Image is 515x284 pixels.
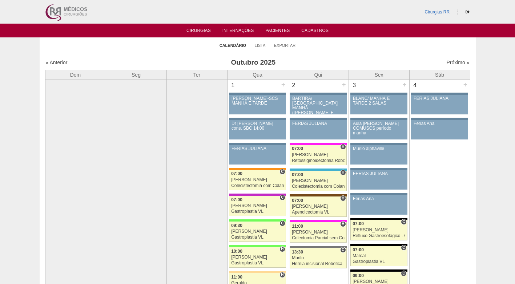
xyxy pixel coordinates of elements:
[446,60,469,65] a: Próximo »
[292,249,303,255] span: 13:30
[292,178,345,183] div: [PERSON_NAME]
[147,57,359,68] h3: Outubro 2025
[353,96,405,106] div: BLANC/ MANHÃ E TARDE 2 SALAS
[45,70,106,80] th: Dom
[409,70,470,80] th: Sáb
[410,80,421,91] div: 4
[279,220,285,226] span: Consultório
[292,121,344,126] div: FERIAS JULIANA
[411,120,468,139] a: Ferias Ana
[231,255,284,260] div: [PERSON_NAME]
[229,271,286,273] div: Key: Bartira
[292,184,345,189] div: Colecistectomia com Colangiografia VL
[350,218,407,220] div: Key: Blanc
[274,43,296,48] a: Exportar
[231,183,284,188] div: Colecistectomia com Colangiografia VL
[350,143,407,145] div: Key: Aviso
[290,169,346,171] div: Key: Neomater
[231,261,284,265] div: Gastroplastia VL
[231,178,284,182] div: [PERSON_NAME]
[292,256,345,260] div: Murilo
[353,247,364,252] span: 07:00
[292,146,303,151] span: 07:00
[232,121,283,131] div: Dr [PERSON_NAME] cons. SBC 14:00
[292,96,344,125] div: BARTIRA/ [GEOGRAPHIC_DATA] MANHÃ ([PERSON_NAME] E ANA)/ SANTA JOANA -TARDE
[292,172,303,177] span: 07:00
[414,96,466,101] div: FERIAS JULIANA
[279,169,285,175] span: Consultório
[229,170,286,190] a: C 07:00 [PERSON_NAME] Colecistectomia com Colangiografia VL
[350,118,407,120] div: Key: Aviso
[231,203,284,208] div: [PERSON_NAME]
[228,80,239,91] div: 1
[46,60,68,65] a: « Anterior
[290,222,346,243] a: H 11:00 [PERSON_NAME] Colectomia Parcial sem Colostomia VL
[231,229,284,234] div: [PERSON_NAME]
[231,223,242,228] span: 09:30
[353,146,405,151] div: Murilo alphaville
[255,43,266,48] a: Lista
[290,171,346,191] a: H 07:00 [PERSON_NAME] Colecistectomia com Colangiografia VL
[301,28,329,35] a: Cadastros
[350,145,407,165] a: Murilo alphaville
[350,95,407,114] a: BLANC/ MANHÃ E TARDE 2 SALAS
[232,96,283,106] div: [PERSON_NAME]-SCS MANHÃ E TARDE
[231,209,284,214] div: Gastroplastia VL
[292,158,345,163] div: Retossigmoidectomia Robótica
[353,196,405,201] div: Ferias Ana
[462,80,468,89] div: +
[279,246,285,252] span: Hospital
[292,236,345,240] div: Colectomia Parcial sem Colostomia VL
[411,118,468,120] div: Key: Aviso
[340,170,346,175] span: Hospital
[229,95,286,114] a: [PERSON_NAME]-SCS MANHÃ E TARDE
[290,248,346,268] a: C 13:30 Murilo Hernia incisional Robótica
[292,204,345,209] div: [PERSON_NAME]
[411,95,468,114] a: FERIAS JULIANA
[401,245,406,251] span: Consultório
[353,234,405,238] div: Refluxo Gastroesofágico - Cirurgia VL
[292,224,303,229] span: 11:00
[292,153,345,157] div: [PERSON_NAME]
[290,93,346,95] div: Key: Aviso
[353,221,364,226] span: 07:00
[186,28,211,34] a: Cirurgias
[350,246,407,266] a: C 07:00 Marcal Gastroplastia VL
[414,121,466,126] div: Ferias Ana
[290,194,346,196] div: Key: Santa Joana
[290,145,346,165] a: H 07:00 [PERSON_NAME] Retossigmoidectomia Robótica
[353,273,364,278] span: 09:00
[353,228,405,232] div: [PERSON_NAME]
[350,244,407,246] div: Key: Blanc
[411,93,468,95] div: Key: Aviso
[280,80,286,89] div: +
[290,246,346,248] div: Key: Santa Catarina
[229,118,286,120] div: Key: Aviso
[353,279,405,284] div: [PERSON_NAME]
[401,271,406,276] span: Consultório
[229,194,286,196] div: Key: Maria Braido
[425,9,450,15] a: Cirurgias RR
[350,193,407,195] div: Key: Aviso
[292,261,345,266] div: Hernia incisional Robótica
[227,70,288,80] th: Qua
[341,80,347,89] div: +
[231,171,242,176] span: 07:00
[353,121,405,136] div: Aula [PERSON_NAME] COMUSCS período manha
[350,269,407,272] div: Key: Blanc
[340,221,346,227] span: Hospital
[229,145,286,165] a: FERIAS JULIANA
[340,247,346,253] span: Consultório
[290,196,346,217] a: H 07:00 [PERSON_NAME] Apendicectomia VL
[106,70,166,80] th: Seg
[350,93,407,95] div: Key: Aviso
[350,220,407,240] a: C 07:00 [PERSON_NAME] Refluxo Gastroesofágico - Cirurgia VL
[288,80,299,91] div: 2
[349,70,409,80] th: Sex
[231,197,242,202] span: 07:00
[279,195,285,200] span: Consultório
[229,93,286,95] div: Key: Aviso
[229,196,286,216] a: C 07:00 [PERSON_NAME] Gastroplastia VL
[229,143,286,145] div: Key: Aviso
[340,144,346,150] span: Hospital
